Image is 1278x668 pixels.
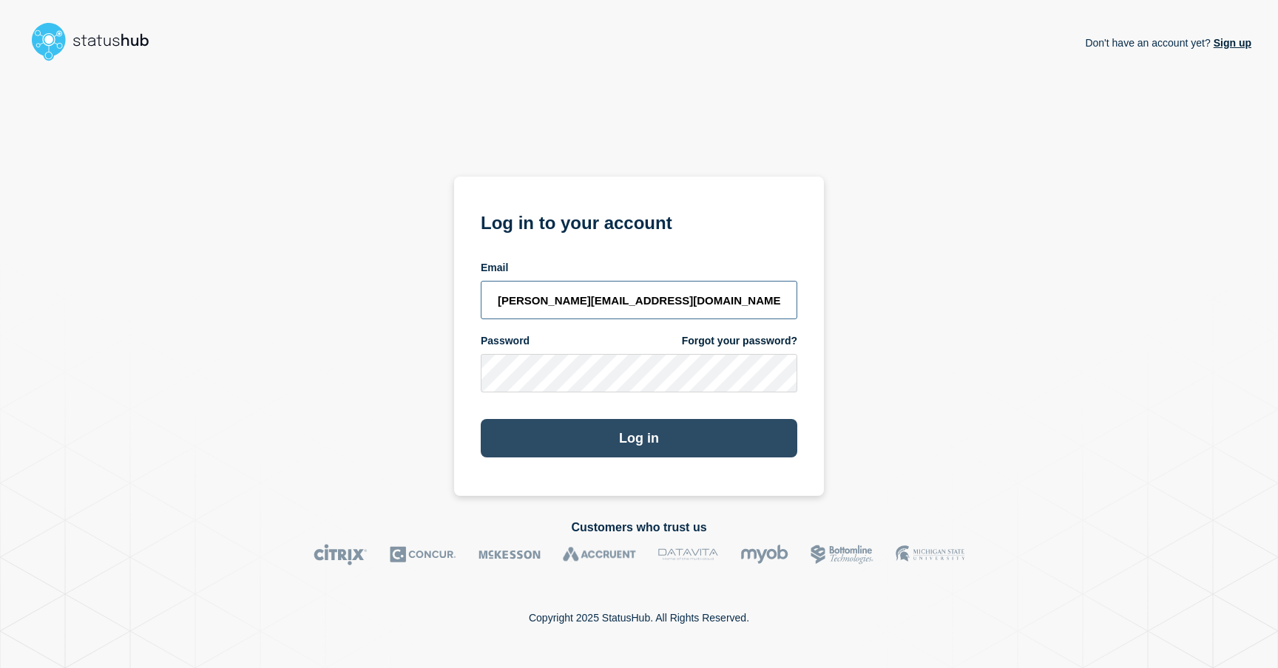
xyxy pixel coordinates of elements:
img: myob logo [740,544,788,565]
img: McKesson logo [479,544,541,565]
img: MSU logo [896,544,964,565]
p: Copyright 2025 StatusHub. All Rights Reserved. [529,612,749,624]
img: Accruent logo [563,544,636,565]
img: Citrix logo [314,544,368,565]
h2: Customers who trust us [27,521,1251,534]
input: password input [481,354,797,392]
span: Email [481,261,508,275]
span: Password [481,334,530,348]
img: DataVita logo [658,544,718,565]
button: Log in [481,419,797,457]
img: Bottomline logo [811,544,873,565]
a: Sign up [1211,37,1251,49]
img: StatusHub logo [27,18,167,65]
img: Concur logo [390,544,456,565]
a: Forgot your password? [682,334,797,348]
h1: Log in to your account [481,208,797,235]
input: email input [481,281,797,319]
p: Don't have an account yet? [1085,25,1251,61]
